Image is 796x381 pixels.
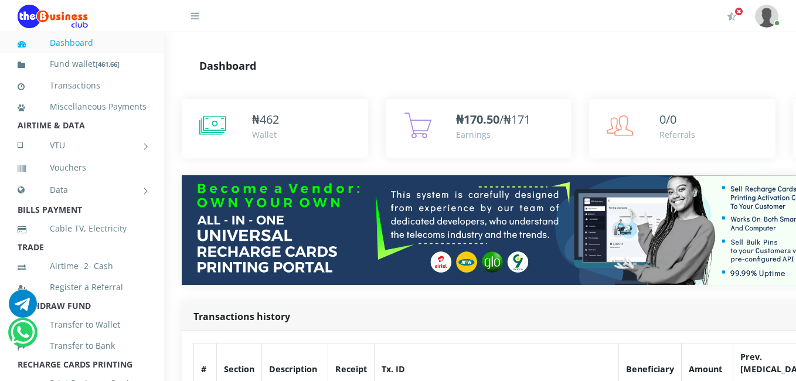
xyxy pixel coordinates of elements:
[18,253,147,280] a: Airtime -2- Cash
[456,128,530,141] div: Earnings
[18,29,147,56] a: Dashboard
[18,50,147,78] a: Fund wallet[461.66]
[589,99,775,158] a: 0/0 Referrals
[193,310,290,323] strong: Transactions history
[18,154,147,181] a: Vouchers
[18,175,147,205] a: Data
[18,332,147,359] a: Transfer to Bank
[456,111,530,127] span: /₦171
[260,111,279,127] span: 462
[9,298,37,318] a: Chat for support
[252,111,279,128] div: ₦
[456,111,499,127] b: ₦170.50
[18,311,147,338] a: Transfer to Wallet
[11,327,35,346] a: Chat for support
[755,5,778,28] img: User
[98,60,117,69] b: 461.66
[182,99,368,158] a: ₦462 Wallet
[386,99,572,158] a: ₦170.50/₦171 Earnings
[18,5,88,28] img: Logo
[659,128,695,141] div: Referrals
[727,12,736,21] i: Activate Your Membership
[659,111,676,127] span: 0/0
[18,72,147,99] a: Transactions
[18,274,147,301] a: Register a Referral
[18,215,147,242] a: Cable TV, Electricity
[252,128,279,141] div: Wallet
[18,131,147,160] a: VTU
[199,59,256,73] strong: Dashboard
[734,7,743,16] span: Activate Your Membership
[96,60,120,69] small: [ ]
[18,93,147,120] a: Miscellaneous Payments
